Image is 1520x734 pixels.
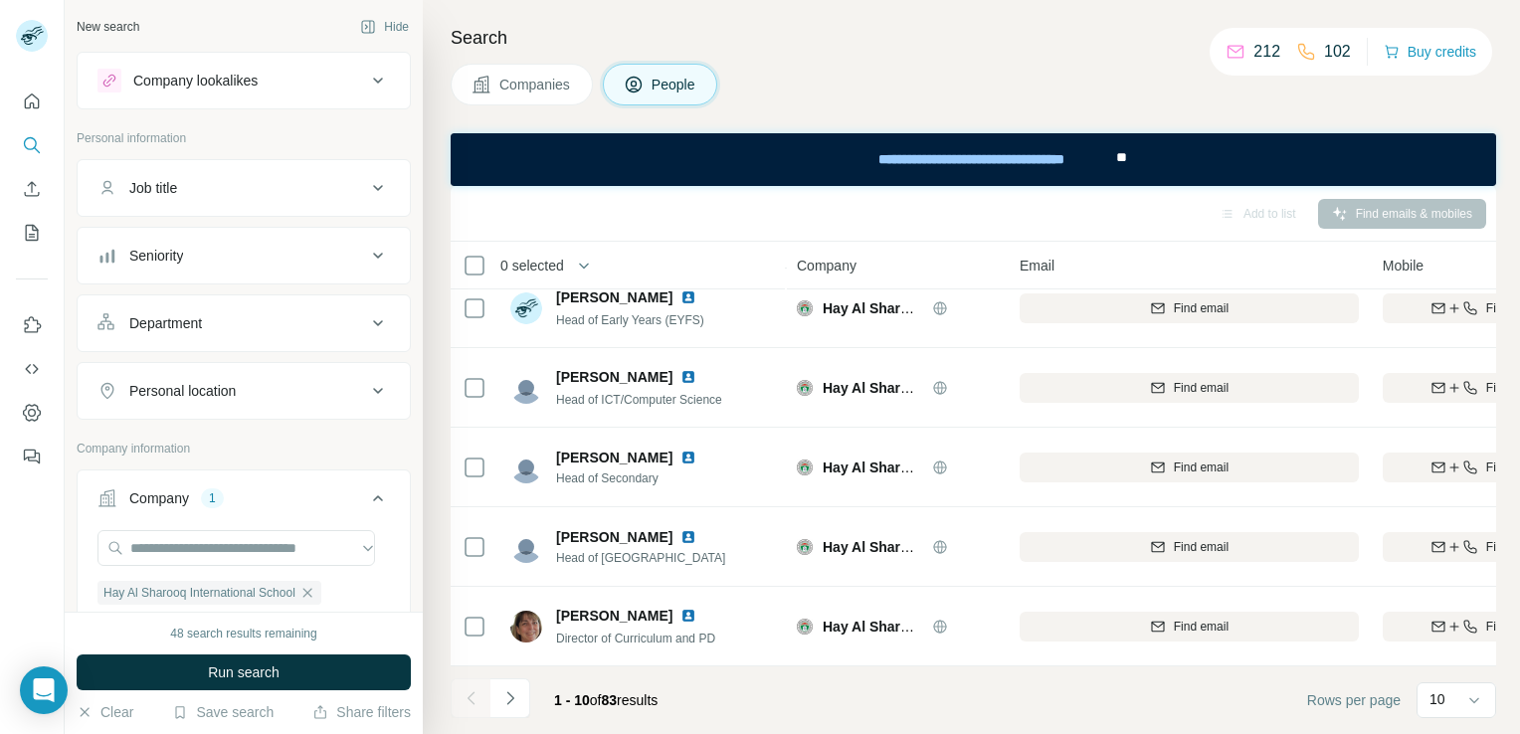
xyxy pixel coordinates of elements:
button: Find email [1020,532,1359,562]
button: Job title [78,164,410,212]
div: Personal location [129,381,236,401]
div: Job title [129,178,177,198]
button: Use Surfe on LinkedIn [16,307,48,343]
button: Dashboard [16,395,48,431]
p: Company information [77,440,411,458]
span: Head of ICT/Computer Science [556,393,722,407]
div: Company lookalikes [133,71,258,91]
p: Personal information [77,129,411,147]
img: Logo of Hay Al Sharooq International School [797,459,813,475]
img: LinkedIn logo [680,369,696,385]
button: Hide [346,12,423,42]
span: Hay Al Sharooq International School [823,300,1063,316]
button: My lists [16,215,48,251]
button: Run search [77,654,411,690]
button: Search [16,127,48,163]
div: New search [77,18,139,36]
img: Avatar [510,292,542,324]
div: 1 [201,489,224,507]
span: People [652,75,697,94]
span: Hay Al Sharooq International School [823,539,1063,555]
span: of [590,692,602,708]
img: Logo of Hay Al Sharooq International School [797,380,813,396]
span: [PERSON_NAME] [556,527,672,547]
button: Navigate to next page [490,678,530,718]
iframe: Banner [451,133,1496,186]
span: Find email [1174,459,1229,476]
button: Department [78,299,410,347]
span: Companies [499,75,572,94]
span: Head of [GEOGRAPHIC_DATA] [556,549,725,567]
span: Run search [208,662,280,682]
img: Logo of Hay Al Sharooq International School [797,619,813,635]
span: Hay Al Sharooq International School [823,459,1063,475]
span: Director of Curriculum and PD [556,632,715,645]
img: LinkedIn logo [680,289,696,305]
span: [PERSON_NAME] [556,367,672,387]
span: Find email [1174,379,1229,397]
button: Company1 [78,474,410,530]
button: Find email [1020,453,1359,482]
span: [PERSON_NAME] [556,287,672,307]
span: [PERSON_NAME] [556,448,672,467]
button: Share filters [312,702,411,722]
span: [PERSON_NAME] [556,606,672,626]
p: 102 [1324,40,1351,64]
span: Mobile [1383,256,1424,275]
button: Seniority [78,232,410,279]
div: Seniority [129,246,183,266]
span: Hay Al Sharooq International School [823,380,1063,396]
span: Hay Al Sharooq International School [103,584,295,602]
img: LinkedIn logo [680,608,696,624]
span: Rows per page [1307,690,1401,710]
span: Find email [1174,618,1229,636]
div: Department [129,313,202,333]
img: Avatar [510,452,542,483]
img: LinkedIn logo [680,450,696,465]
h4: Search [451,24,1496,52]
span: Head of Early Years (EYFS) [556,313,704,327]
span: 1 - 10 [554,692,590,708]
p: 212 [1253,40,1280,64]
button: Quick start [16,84,48,119]
button: Find email [1020,612,1359,642]
button: Find email [1020,373,1359,403]
div: 48 search results remaining [170,625,316,642]
span: Hay Al Sharooq International School [823,619,1063,635]
button: Buy credits [1384,38,1476,66]
span: Find email [1174,538,1229,556]
img: Logo of Hay Al Sharooq International School [797,539,813,555]
button: Personal location [78,367,410,415]
img: Avatar [510,611,542,642]
button: Find email [1020,293,1359,323]
button: Clear [77,702,133,722]
span: 83 [602,692,618,708]
img: LinkedIn logo [680,529,696,545]
button: Company lookalikes [78,57,410,104]
div: Company [129,488,189,508]
button: Save search [172,702,274,722]
button: Enrich CSV [16,171,48,207]
span: Company [797,256,856,275]
span: results [554,692,658,708]
button: Use Surfe API [16,351,48,387]
button: Feedback [16,439,48,474]
img: Logo of Hay Al Sharooq International School [797,300,813,316]
span: 0 selected [500,256,564,275]
span: Email [1020,256,1054,275]
img: Avatar [510,531,542,563]
span: Head of Secondary [556,469,704,487]
span: Find email [1174,299,1229,317]
img: Avatar [510,372,542,404]
p: 10 [1429,689,1445,709]
div: Open Intercom Messenger [20,666,68,714]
